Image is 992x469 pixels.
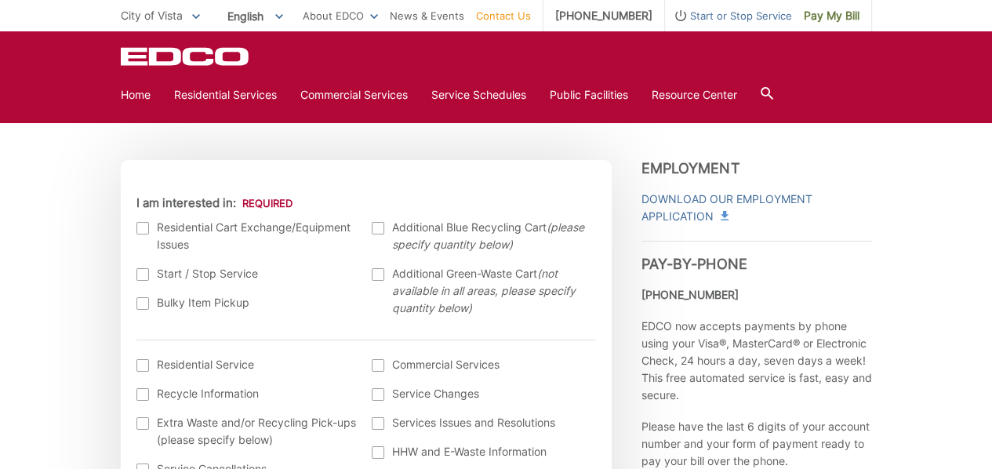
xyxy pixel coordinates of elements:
[372,414,592,431] label: Services Issues and Resolutions
[550,86,628,104] a: Public Facilities
[392,267,576,314] em: (not available in all areas, please specify quantity below)
[121,47,251,66] a: EDCD logo. Return to the homepage.
[300,86,408,104] a: Commercial Services
[121,9,183,22] span: City of Vista
[136,219,357,253] label: Residential Cart Exchange/Equipment Issues
[652,86,737,104] a: Resource Center
[136,385,357,402] label: Recycle Information
[641,288,739,301] strong: [PHONE_NUMBER]
[136,414,357,449] label: Extra Waste and/or Recycling Pick-ups (please specify below)
[136,294,357,311] label: Bulky Item Pickup
[303,7,378,24] a: About EDCO
[372,385,592,402] label: Service Changes
[372,443,592,460] label: HHW and E-Waste Information
[372,356,592,373] label: Commercial Services
[641,241,872,273] h3: Pay-by-Phone
[392,219,592,253] span: Additional Blue Recycling Cart
[136,196,293,210] label: I am interested in:
[174,86,277,104] a: Residential Services
[431,86,526,104] a: Service Schedules
[476,7,531,24] a: Contact Us
[390,7,464,24] a: News & Events
[804,7,859,24] span: Pay My Bill
[121,86,151,104] a: Home
[136,356,357,373] label: Residential Service
[136,265,357,282] label: Start / Stop Service
[392,265,592,317] span: Additional Green-Waste Cart
[641,191,872,225] a: Download Our Employment Application
[216,3,295,29] span: English
[641,160,872,177] h3: Employment
[392,220,584,251] em: (please specify quantity below)
[641,318,872,404] p: EDCO now accepts payments by phone using your Visa®, MasterCard® or Electronic Check, 24 hours a ...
